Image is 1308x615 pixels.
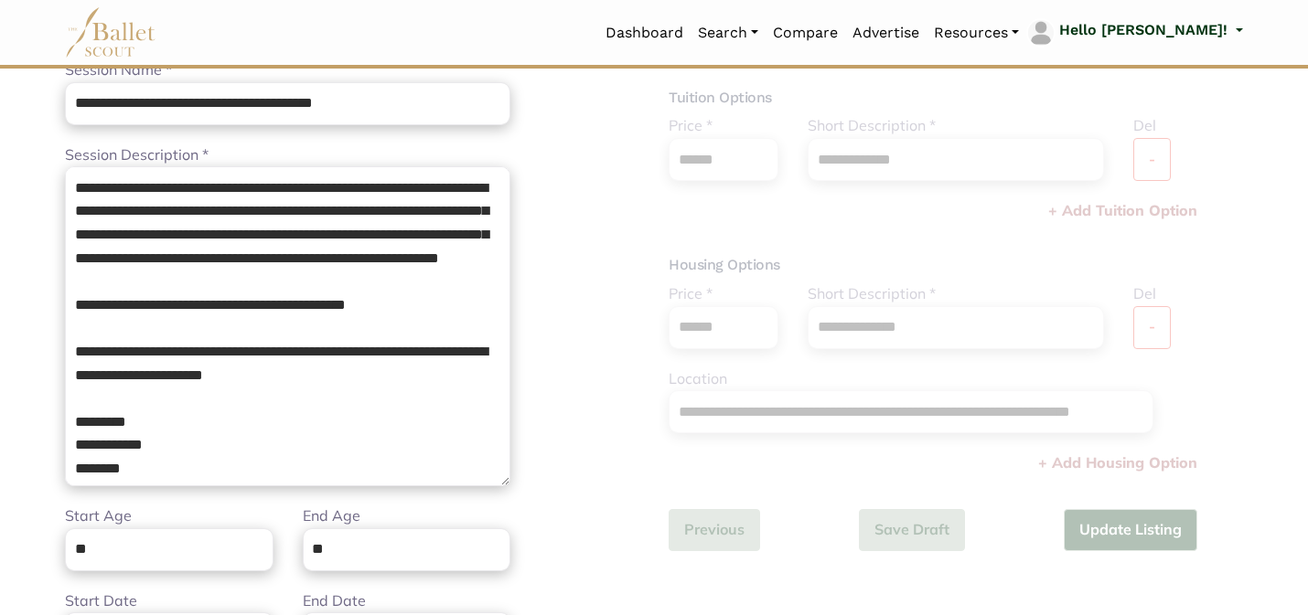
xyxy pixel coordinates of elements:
label: End Date [303,589,366,613]
a: Search [691,14,766,52]
a: Dashboard [598,14,691,52]
a: Advertise [845,14,927,52]
label: Session Name * [65,58,172,82]
label: Start Date [65,589,137,613]
a: Resources [927,14,1026,52]
label: End Age [303,504,360,528]
img: profile picture [1028,20,1054,46]
a: Compare [766,14,845,52]
a: profile picture Hello [PERSON_NAME]! [1026,18,1243,48]
label: Start Age [65,504,132,528]
p: Hello [PERSON_NAME]! [1059,18,1228,42]
label: Session Description * [65,143,209,167]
